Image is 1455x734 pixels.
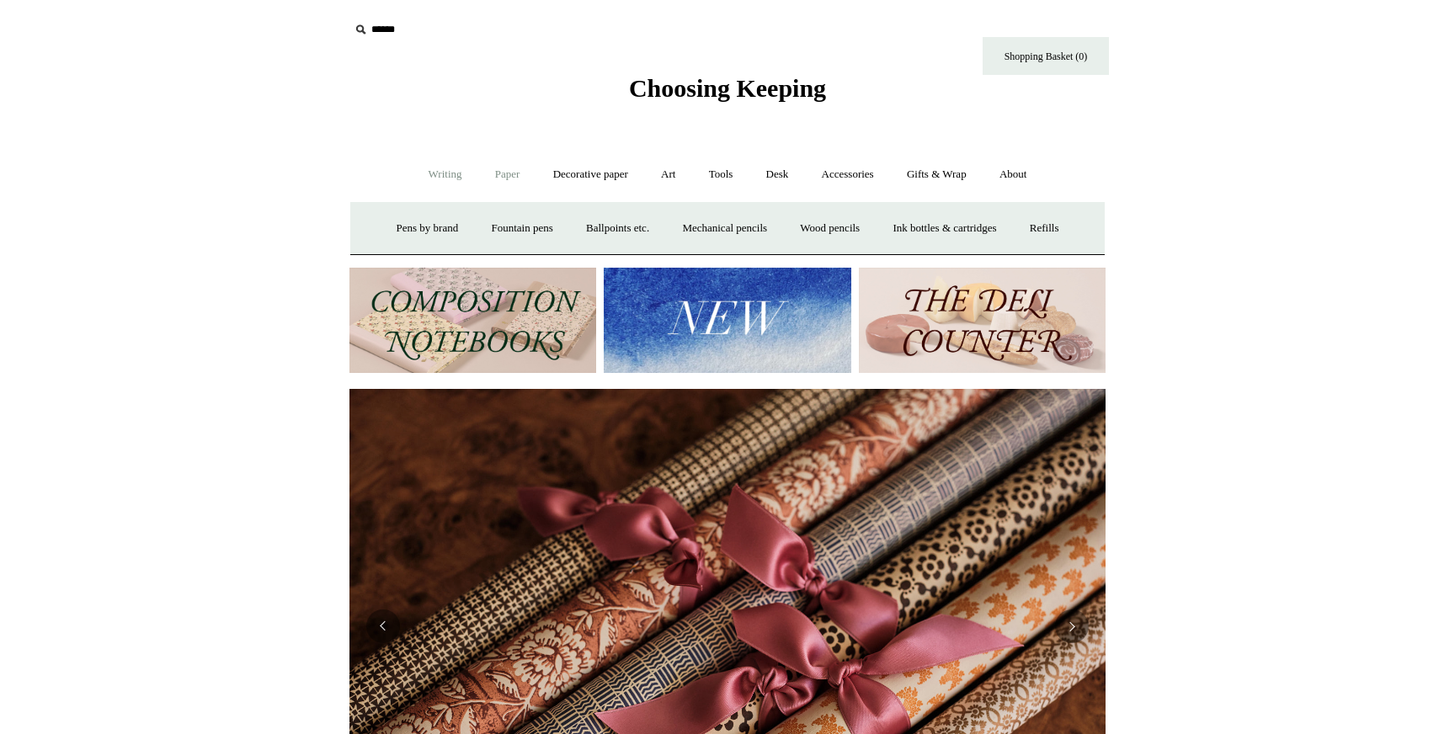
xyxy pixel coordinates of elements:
a: Fountain pens [476,206,568,251]
a: Pens by brand [381,206,474,251]
a: Writing [413,152,477,197]
img: The Deli Counter [859,268,1106,373]
span: Choosing Keeping [629,74,826,102]
a: Tools [694,152,749,197]
button: Next [1055,609,1089,643]
a: Mechanical pencils [667,206,782,251]
img: New.jpg__PID:f73bdf93-380a-4a35-bcfe-7823039498e1 [604,268,850,373]
img: 202302 Composition ledgers.jpg__PID:69722ee6-fa44-49dd-a067-31375e5d54ec [349,268,596,373]
a: Refills [1015,206,1074,251]
a: Accessories [807,152,889,197]
a: Paper [480,152,536,197]
a: Choosing Keeping [629,88,826,99]
a: Gifts & Wrap [892,152,982,197]
a: Desk [751,152,804,197]
a: Decorative paper [538,152,643,197]
a: Ballpoints etc. [571,206,664,251]
a: Ink bottles & cartridges [877,206,1011,251]
a: Art [646,152,690,197]
a: Wood pencils [785,206,875,251]
a: Shopping Basket (0) [983,37,1109,75]
a: About [984,152,1042,197]
button: Previous [366,609,400,643]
